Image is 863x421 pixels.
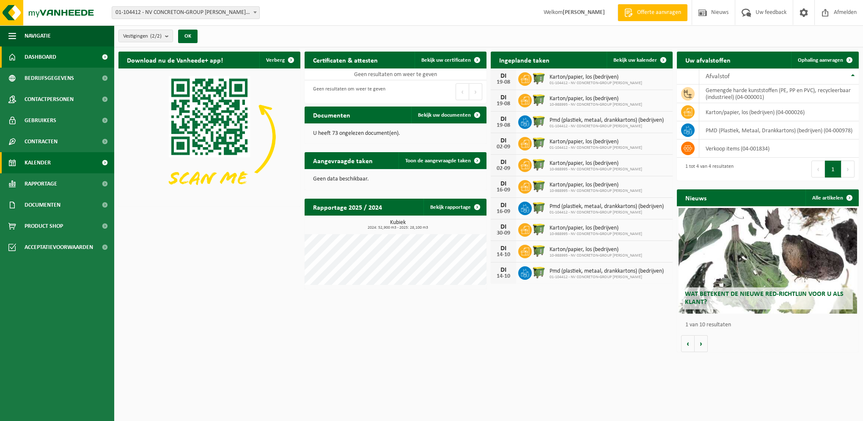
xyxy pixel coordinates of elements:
[495,187,512,193] div: 16-09
[532,71,546,85] img: WB-1100-HPE-GN-51
[469,83,482,100] button: Next
[677,189,715,206] h2: Nieuws
[550,246,642,253] span: Karton/papier, los (bedrijven)
[825,161,841,178] button: 1
[550,167,642,172] span: 10-988995 - NV CONCRETON-GROUP [PERSON_NAME]
[423,199,486,216] a: Bekijk rapportage
[405,158,471,164] span: Toon de aangevraagde taken
[550,210,664,215] span: 01-104412 - NV CONCRETON-GROUP [PERSON_NAME]
[635,8,683,17] span: Offerte aanvragen
[259,52,300,68] button: Verberg
[495,230,512,236] div: 30-09
[309,220,486,230] h3: Kubiek
[495,137,512,144] div: DI
[123,30,162,43] span: Vestigingen
[25,110,56,131] span: Gebruikers
[305,199,390,215] h2: Rapportage 2025 / 2024
[25,216,63,237] span: Product Shop
[495,252,512,258] div: 14-10
[532,93,546,107] img: WB-1100-HPE-GN-51
[150,33,162,39] count: (2/2)
[550,268,664,275] span: Pmd (plastiek, metaal, drankkartons) (bedrijven)
[25,68,74,89] span: Bedrijfsgegevens
[495,144,512,150] div: 02-09
[309,226,486,230] span: 2024: 52,900 m3 - 2025: 28,100 m3
[563,9,605,16] strong: [PERSON_NAME]
[681,160,734,178] div: 1 tot 4 van 4 resultaten
[495,116,512,123] div: DI
[495,94,512,101] div: DI
[550,139,642,145] span: Karton/papier, los (bedrijven)
[495,159,512,166] div: DI
[532,200,546,215] img: WB-1100-HPE-GN-50
[681,335,695,352] button: Vorige
[25,237,93,258] span: Acceptatievoorwaarden
[495,245,512,252] div: DI
[550,81,642,86] span: 01-104412 - NV CONCRETON-GROUP [PERSON_NAME]
[305,152,381,169] h2: Aangevraagde taken
[550,145,642,150] span: 01-104412 - NV CONCRETON-GROUP [PERSON_NAME]
[550,160,642,167] span: Karton/papier, los (bedrijven)
[695,335,708,352] button: Volgende
[550,102,642,107] span: 10-988995 - NV CONCRETON-GROUP [PERSON_NAME]
[118,52,231,68] h2: Download nu de Vanheede+ app!
[421,57,471,63] span: Bekijk uw certificaten
[613,57,657,63] span: Bekijk uw kalender
[305,52,386,68] h2: Certificaten & attesten
[495,73,512,79] div: DI
[411,107,486,123] a: Bekijk uw documenten
[607,52,672,68] a: Bekijk uw kalender
[699,85,859,103] td: gemengde harde kunststoffen (PE, PP en PVC), recycleerbaar (industrieel) (04-000001)
[532,136,546,150] img: WB-1100-HPE-GN-51
[25,46,56,68] span: Dashboard
[699,121,859,139] td: PMD (Plastiek, Metaal, Drankkartons) (bedrijven) (04-000978)
[550,96,642,102] span: Karton/papier, los (bedrijven)
[550,232,642,237] span: 10-988995 - NV CONCRETON-GROUP [PERSON_NAME]
[706,73,730,80] span: Afvalstof
[791,52,858,68] a: Ophaling aanvragen
[491,52,558,68] h2: Ingeplande taken
[550,74,642,81] span: Karton/papier, los (bedrijven)
[112,7,259,19] span: 01-104412 - NV CONCRETON-GROUP W.NAESSENS - SCHENDELBEKE
[495,209,512,215] div: 16-09
[550,189,642,194] span: 10-988995 - NV CONCRETON-GROUP [PERSON_NAME]
[550,182,642,189] span: Karton/papier, los (bedrijven)
[532,222,546,236] img: WB-1100-HPE-GN-51
[495,267,512,273] div: DI
[25,89,74,110] span: Contactpersonen
[178,30,198,43] button: OK
[495,273,512,279] div: 14-10
[550,275,664,280] span: 01-104412 - NV CONCRETON-GROUP [PERSON_NAME]
[699,139,859,158] td: verkoop items (04-001834)
[25,152,51,173] span: Kalender
[532,265,546,279] img: WB-1100-HPE-GN-50
[495,224,512,230] div: DI
[679,208,857,314] a: Wat betekent de nieuwe RED-richtlijn voor u als klant?
[550,225,642,232] span: Karton/papier, los (bedrijven)
[699,103,859,121] td: karton/papier, los (bedrijven) (04-000026)
[495,101,512,107] div: 19-08
[495,202,512,209] div: DI
[550,203,664,210] span: Pmd (plastiek, metaal, drankkartons) (bedrijven)
[415,52,486,68] a: Bekijk uw certificaten
[618,4,687,21] a: Offerte aanvragen
[25,25,51,46] span: Navigatie
[495,166,512,172] div: 02-09
[112,6,260,19] span: 01-104412 - NV CONCRETON-GROUP W.NAESSENS - SCHENDELBEKE
[313,131,478,137] p: U heeft 73 ongelezen document(en).
[25,173,57,194] span: Rapportage
[495,180,512,187] div: DI
[399,152,486,169] a: Toon de aangevraagde taken
[532,243,546,258] img: WB-1100-HPE-GN-51
[418,112,471,118] span: Bekijk uw documenten
[841,161,855,178] button: Next
[313,176,478,182] p: Geen data beschikbaar.
[495,123,512,128] div: 19-08
[550,124,664,129] span: 01-104412 - NV CONCRETON-GROUP [PERSON_NAME]
[25,194,60,216] span: Documenten
[118,68,300,205] img: Download de VHEPlus App
[550,117,664,124] span: Pmd (plastiek, metaal, drankkartons) (bedrijven)
[118,30,173,42] button: Vestigingen(2/2)
[309,82,385,101] div: Geen resultaten om weer te geven
[550,253,642,258] span: 10-988995 - NV CONCRETON-GROUP [PERSON_NAME]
